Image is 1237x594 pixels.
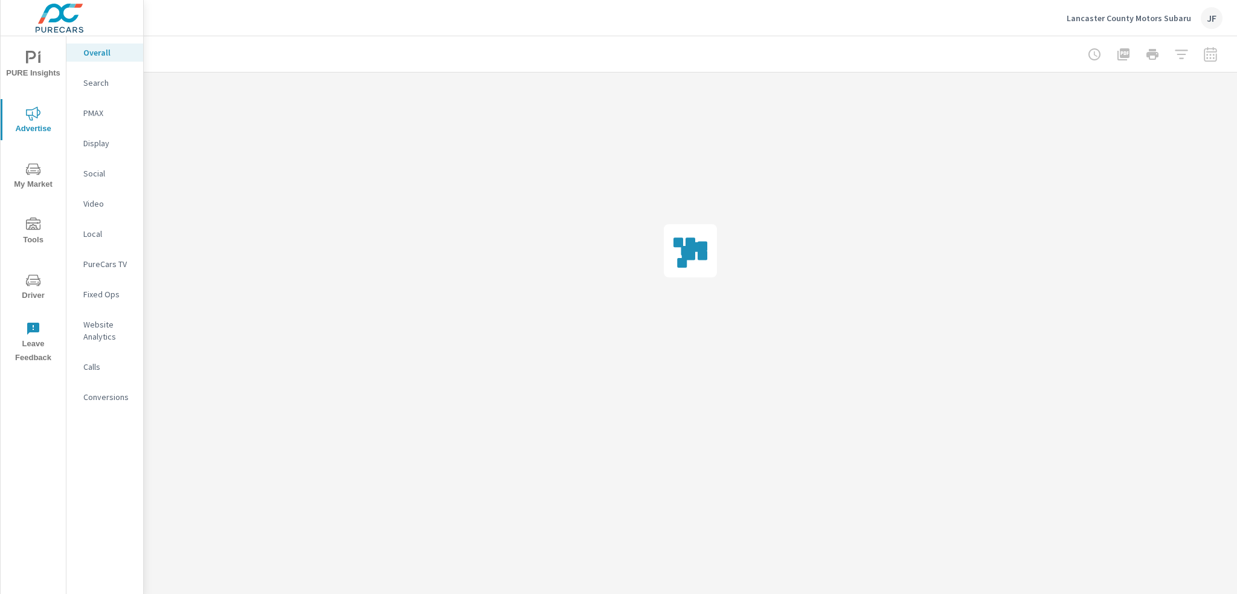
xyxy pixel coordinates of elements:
div: Social [66,164,143,182]
p: Display [83,137,133,149]
div: Video [66,195,143,213]
p: PMAX [83,107,133,119]
span: PURE Insights [4,51,62,80]
p: PureCars TV [83,258,133,270]
p: Search [83,77,133,89]
div: PMAX [66,104,143,122]
p: Conversions [83,391,133,403]
span: Leave Feedback [4,321,62,365]
div: Website Analytics [66,315,143,346]
div: PureCars TV [66,255,143,273]
div: Local [66,225,143,243]
div: Calls [66,358,143,376]
p: Website Analytics [83,318,133,343]
p: Social [83,167,133,179]
div: Search [66,74,143,92]
div: Display [66,134,143,152]
div: JF [1201,7,1223,29]
span: Tools [4,218,62,247]
span: My Market [4,162,62,192]
p: Video [83,198,133,210]
div: nav menu [1,36,66,370]
div: Conversions [66,388,143,406]
p: Overall [83,47,133,59]
p: Lancaster County Motors Subaru [1067,13,1191,24]
p: Calls [83,361,133,373]
div: Fixed Ops [66,285,143,303]
p: Fixed Ops [83,288,133,300]
span: Driver [4,273,62,303]
div: Overall [66,44,143,62]
span: Advertise [4,106,62,136]
p: Local [83,228,133,240]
